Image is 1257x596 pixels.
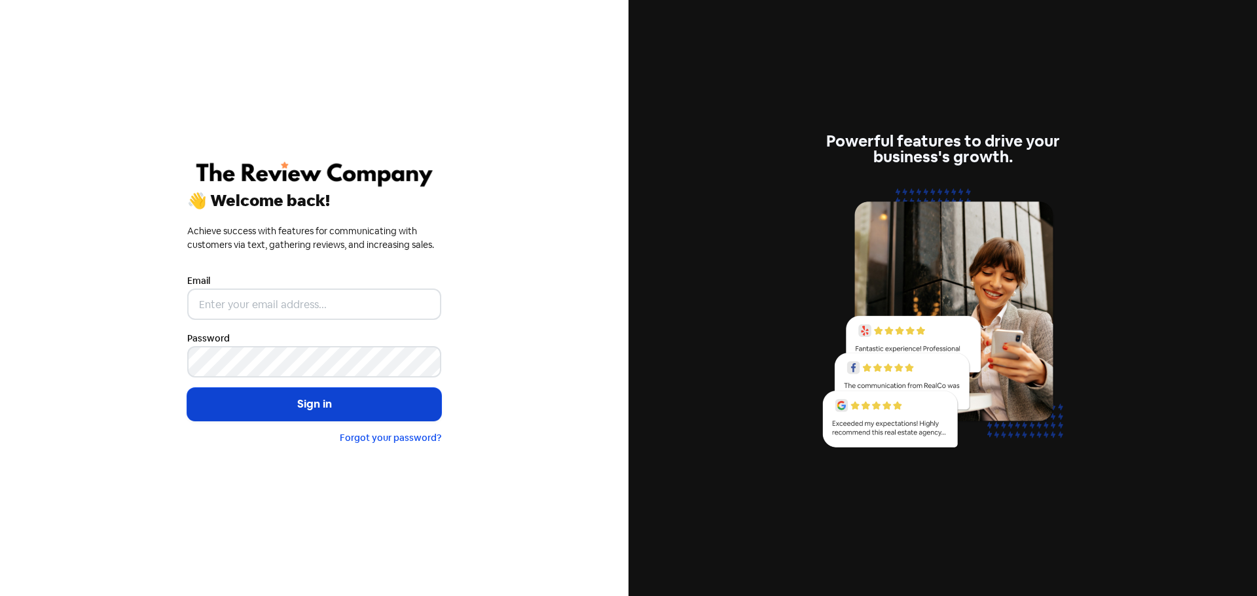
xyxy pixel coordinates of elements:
label: Password [187,332,230,345]
div: Powerful features to drive your business's growth. [816,133,1070,165]
input: Enter your email address... [187,289,441,320]
button: Sign in [187,388,441,421]
a: Forgot your password? [340,432,441,444]
label: Email [187,274,210,288]
img: reviews [816,181,1070,463]
div: 👋 Welcome back! [187,193,441,209]
div: Achieve success with features for communicating with customers via text, gathering reviews, and i... [187,224,441,252]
